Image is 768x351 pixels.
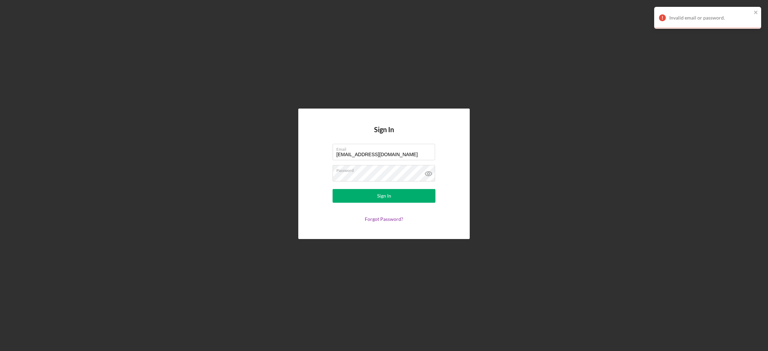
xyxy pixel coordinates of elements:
button: close [754,10,758,16]
label: Email [336,144,435,152]
div: Invalid email or password. [669,15,752,21]
div: Sign In [377,189,391,203]
button: Sign In [333,189,435,203]
a: Forgot Password? [365,216,403,222]
label: Password [336,165,435,173]
h4: Sign In [374,126,394,144]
